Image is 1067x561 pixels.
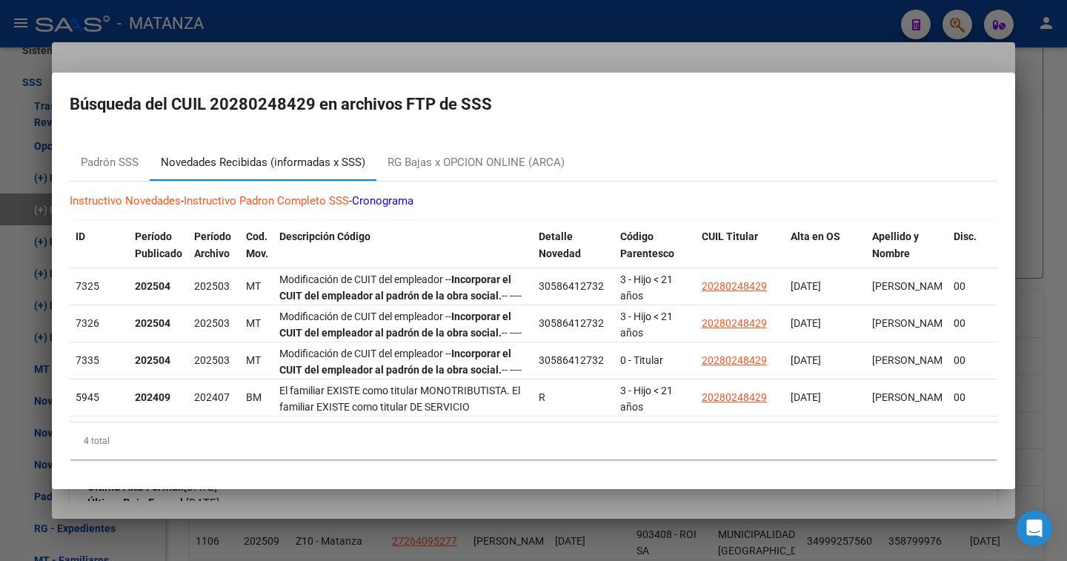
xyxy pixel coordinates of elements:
span: 202503 [194,317,230,329]
span: ID [76,230,85,242]
span: MT [246,317,261,329]
div: 00 [954,352,986,369]
span: 20280248429 [702,280,767,292]
span: [DATE] [791,354,821,366]
span: 202407 [194,391,230,403]
span: 3 - Hijo < 21 años [620,273,673,302]
span: Período Archivo [194,230,231,259]
span: BM [246,391,262,403]
span: Modificación de CUIT del empleador -- -- ---- [279,311,522,339]
strong: 202504 [135,317,170,329]
span: Modificación de CUIT del empleador -- -- ---- [279,273,522,302]
div: 00 [954,278,986,295]
span: MT [246,354,261,366]
datatable-header-cell: Período Publicado [129,221,188,286]
div: 00 [954,389,986,406]
datatable-header-cell: Descripción Código [273,221,533,286]
div: 4 total [70,422,997,459]
span: Código Parentesco [620,230,674,259]
span: MT [246,280,261,292]
span: 7326 [76,317,99,329]
datatable-header-cell: Apellido y Nombre [866,221,948,286]
strong: 202409 [135,391,170,403]
div: Padrón SSS [81,154,139,171]
span: Apellido y Nombre [872,230,919,259]
span: 3 - Hijo < 21 años [620,311,673,339]
datatable-header-cell: Período Archivo [188,221,240,286]
p: - - [70,193,997,210]
span: Cod. Mov. [246,230,268,259]
datatable-header-cell: Código Parentesco [614,221,696,286]
span: 20280248429 [702,391,767,403]
span: 3 - Hijo < 21 años [620,385,673,414]
span: Alta en OS [791,230,840,242]
span: 20280248429 [702,317,767,329]
a: Instructivo Padron Completo SSS [184,194,349,208]
span: [DATE] [791,391,821,403]
span: R [539,391,545,403]
h2: Búsqueda del CUIL 20280248429 en archivos FTP de SSS [70,90,997,119]
span: 0 - Titular [620,354,663,366]
span: 7335 [76,354,99,366]
span: CUIL Titular [702,230,758,242]
div: RG Bajas x OPCION ONLINE (ARCA) [388,154,565,171]
strong: 202504 [135,280,170,292]
datatable-header-cell: Cod. Mov. [240,221,273,286]
span: 30586412732 [539,317,604,329]
a: Cronograma [352,194,413,208]
div: Novedades Recibidas (informadas x SSS) [161,154,365,171]
a: Instructivo Novedades [70,194,181,208]
datatable-header-cell: ID [70,221,129,286]
span: Detalle Novedad [539,230,581,259]
datatable-header-cell: CUIL Titular [696,221,785,286]
span: [PERSON_NAME] [872,391,951,403]
div: 00 [954,315,986,332]
span: 5945 [76,391,99,403]
div: Open Intercom Messenger [1017,511,1052,546]
span: 20280248429 [702,354,767,366]
span: 202503 [194,280,230,292]
span: 30586412732 [539,280,604,292]
span: [PERSON_NAME] [872,280,951,292]
span: 202503 [194,354,230,366]
datatable-header-cell: Detalle Novedad [533,221,614,286]
span: 7325 [76,280,99,292]
span: 30586412732 [539,354,604,366]
span: Disc. [954,230,977,242]
span: [DATE] [791,317,821,329]
span: [DATE] [791,280,821,292]
datatable-header-cell: Alta en OS [785,221,866,286]
span: Descripción Código [279,230,370,242]
datatable-header-cell: Disc. [948,221,992,286]
span: Modificación de CUIT del empleador -- -- ---- [279,348,522,376]
span: [PERSON_NAME] [872,354,951,366]
strong: 202504 [135,354,170,366]
span: [PERSON_NAME] [872,317,951,329]
span: Período Publicado [135,230,182,259]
